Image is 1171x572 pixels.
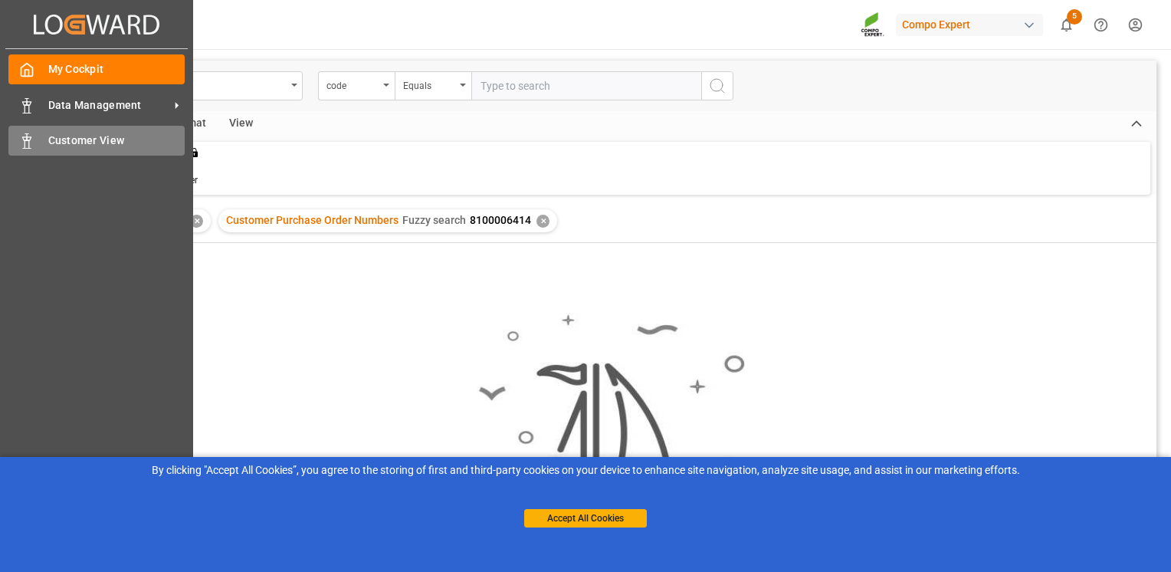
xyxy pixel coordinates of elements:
[226,214,399,226] span: Customer Purchase Order Numbers
[471,71,701,100] input: Type to search
[48,61,185,77] span: My Cockpit
[701,71,733,100] button: search button
[318,71,395,100] button: open menu
[1084,8,1118,42] button: Help Center
[861,12,885,38] img: Screenshot%202023-09-29%20at%2010.02.21.png_1712312052.png
[48,97,169,113] span: Data Management
[896,10,1049,39] button: Compo Expert
[524,509,647,528] button: Accept All Cookies
[395,71,471,100] button: open menu
[8,54,185,84] a: My Cockpit
[190,215,203,228] div: ✕
[218,111,264,137] div: View
[536,215,549,228] div: ✕
[8,126,185,156] a: Customer View
[326,75,379,93] div: code
[470,214,531,226] span: 8100006414
[403,75,455,93] div: Equals
[896,14,1043,36] div: Compo Expert
[1067,9,1082,25] span: 5
[402,214,466,226] span: Fuzzy search
[11,462,1160,478] div: By clicking "Accept All Cookies”, you agree to the storing of first and third-party cookies on yo...
[1049,8,1084,42] button: show 5 new notifications
[477,313,745,541] img: smooth_sailing.jpeg
[48,133,185,149] span: Customer View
